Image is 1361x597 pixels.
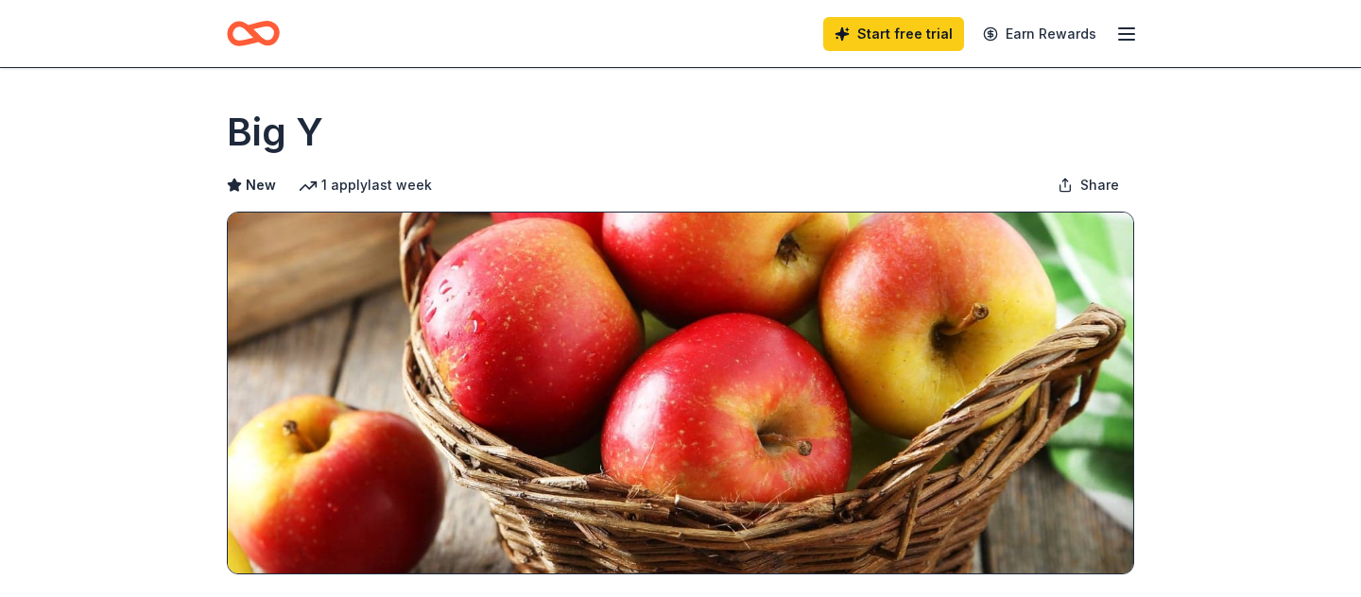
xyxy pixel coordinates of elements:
[823,17,964,51] a: Start free trial
[228,213,1133,573] img: Image for Big Y
[972,17,1108,51] a: Earn Rewards
[1080,174,1119,196] span: Share
[246,174,276,196] span: New
[1042,166,1134,204] button: Share
[227,106,323,159] h1: Big Y
[299,174,432,196] div: 1 apply last week
[227,11,280,56] a: Home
